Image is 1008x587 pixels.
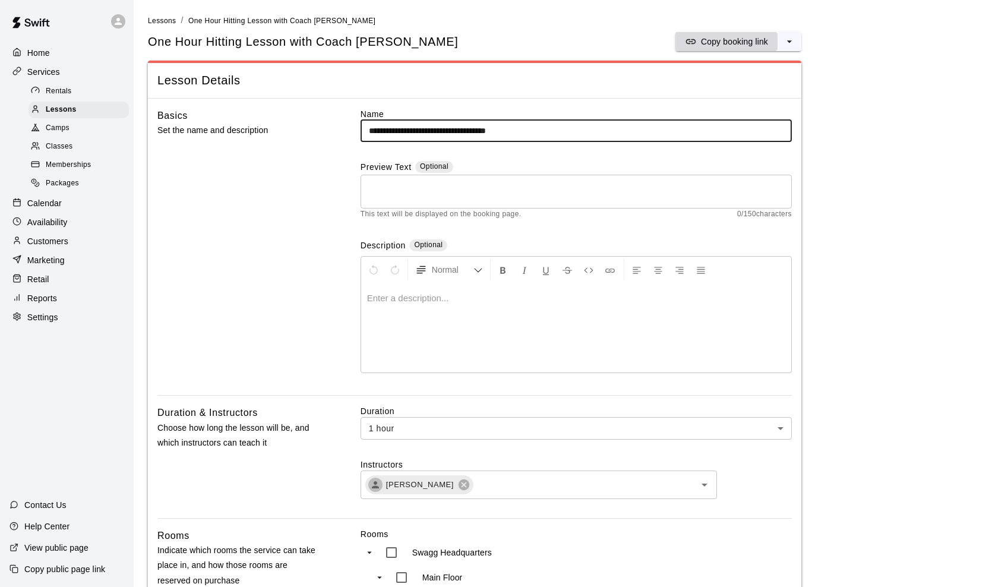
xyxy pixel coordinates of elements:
[600,259,620,280] button: Insert Link
[157,72,792,89] span: Lesson Details
[29,138,129,155] div: Classes
[29,156,134,175] a: Memberships
[27,216,68,228] p: Availability
[412,547,492,558] p: Swagg Headquarters
[27,292,57,304] p: Reports
[24,520,69,532] p: Help Center
[10,44,124,62] a: Home
[181,14,184,27] li: /
[29,120,129,137] div: Camps
[536,259,556,280] button: Format Underline
[157,421,323,450] p: Choose how long the lesson will be, and which instructors can teach it
[364,259,384,280] button: Undo
[627,259,647,280] button: Left Align
[29,119,134,138] a: Camps
[157,108,188,124] h6: Basics
[420,162,448,171] span: Optional
[29,138,134,156] a: Classes
[148,14,994,27] nav: breadcrumb
[27,197,62,209] p: Calendar
[361,405,792,417] label: Duration
[368,478,383,492] div: Nico Delgado
[414,241,443,249] span: Optional
[701,36,768,48] p: Copy booking link
[10,232,124,250] a: Customers
[157,528,189,544] h6: Rooms
[365,475,473,494] div: [PERSON_NAME]
[737,209,792,220] span: 0 / 150 characters
[157,123,323,138] p: Set the name and description
[10,213,124,231] a: Availability
[10,270,124,288] a: Retail
[675,32,778,51] button: Copy booking link
[10,308,124,326] a: Settings
[24,563,105,575] p: Copy public page link
[410,259,488,280] button: Formatting Options
[514,259,535,280] button: Format Italics
[46,86,72,97] span: Rentals
[10,289,124,307] a: Reports
[361,161,412,175] label: Preview Text
[29,175,129,192] div: Packages
[361,209,522,220] span: This text will be displayed on the booking page.
[29,82,134,100] a: Rentals
[148,15,176,25] a: Lessons
[432,264,473,276] span: Normal
[10,251,124,269] a: Marketing
[188,17,375,25] span: One Hour Hitting Lesson with Coach [PERSON_NAME]
[675,32,801,51] div: split button
[27,66,60,78] p: Services
[27,254,65,266] p: Marketing
[46,141,72,153] span: Classes
[46,104,77,116] span: Lessons
[10,63,124,81] a: Services
[361,239,406,253] label: Description
[691,259,711,280] button: Justify Align
[27,311,58,323] p: Settings
[148,34,458,50] h5: One Hour Hitting Lesson with Coach [PERSON_NAME]
[648,259,668,280] button: Center Align
[422,572,463,583] p: Main Floor
[46,178,79,190] span: Packages
[29,157,129,173] div: Memberships
[379,479,461,491] span: [PERSON_NAME]
[696,476,713,493] button: Open
[46,159,91,171] span: Memberships
[493,259,513,280] button: Format Bold
[669,259,690,280] button: Right Align
[29,175,134,193] a: Packages
[148,17,176,25] span: Lessons
[361,108,792,120] label: Name
[27,235,68,247] p: Customers
[27,273,49,285] p: Retail
[579,259,599,280] button: Insert Code
[361,417,792,439] div: 1 hour
[29,100,134,119] a: Lessons
[557,259,577,280] button: Format Strikethrough
[157,405,258,421] h6: Duration & Instructors
[27,47,50,59] p: Home
[361,528,792,540] label: Rooms
[29,83,129,100] div: Rentals
[24,542,89,554] p: View public page
[24,499,67,511] p: Contact Us
[778,32,801,51] button: select merge strategy
[385,259,405,280] button: Redo
[29,102,129,118] div: Lessons
[361,459,792,471] label: Instructors
[10,194,124,212] a: Calendar
[46,122,69,134] span: Camps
